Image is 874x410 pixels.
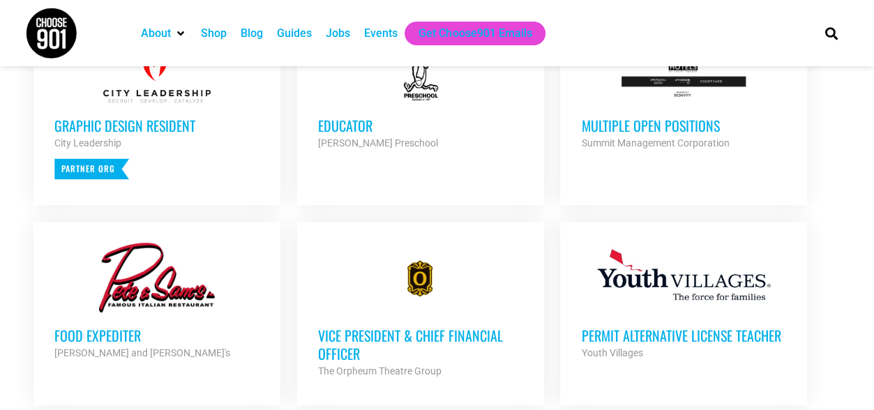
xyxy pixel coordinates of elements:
[33,12,280,200] a: Graphic Design Resident City Leadership Partner Org
[419,25,532,42] a: Get Choose901 Emails
[318,116,523,135] h3: Educator
[364,25,398,42] a: Events
[560,222,807,382] a: Permit Alternative License Teacher Youth Villages
[54,137,121,149] strong: City Leadership
[54,158,129,179] p: Partner Org
[134,22,801,45] nav: Main nav
[581,116,786,135] h3: Multiple Open Positions
[54,116,259,135] h3: Graphic Design Resident
[581,137,729,149] strong: Summit Management Corporation
[141,25,171,42] a: About
[326,25,350,42] a: Jobs
[820,22,843,45] div: Search
[33,222,280,382] a: Food Expediter [PERSON_NAME] and [PERSON_NAME]'s
[581,347,642,358] strong: Youth Villages
[297,12,544,172] a: Educator [PERSON_NAME] Preschool
[318,365,442,377] strong: The Orpheum Theatre Group
[201,25,227,42] a: Shop
[318,326,523,363] h3: Vice President & Chief Financial Officer
[318,137,438,149] strong: [PERSON_NAME] Preschool
[560,12,807,172] a: Multiple Open Positions Summit Management Corporation
[277,25,312,42] a: Guides
[297,222,544,400] a: Vice President & Chief Financial Officer The Orpheum Theatre Group
[241,25,263,42] a: Blog
[134,22,194,45] div: About
[54,326,259,344] h3: Food Expediter
[581,326,786,344] h3: Permit Alternative License Teacher
[54,347,230,358] strong: [PERSON_NAME] and [PERSON_NAME]'s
